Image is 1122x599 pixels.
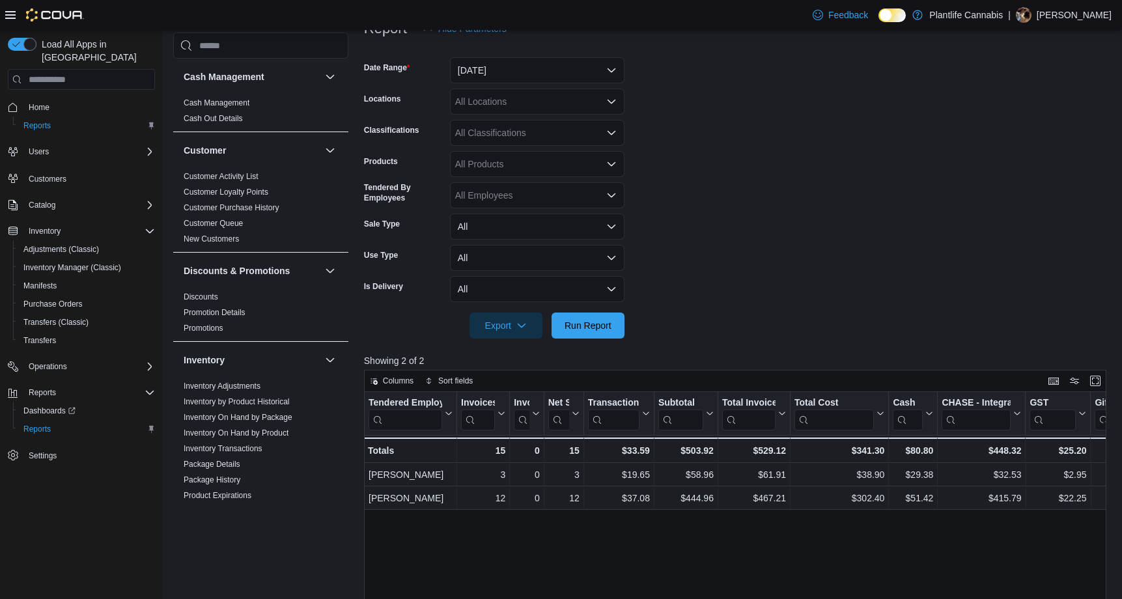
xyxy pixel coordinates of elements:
[184,172,259,181] a: Customer Activity List
[588,467,650,482] div: $19.65
[18,296,155,312] span: Purchase Orders
[184,188,268,197] a: Customer Loyalty Points
[3,222,160,240] button: Inventory
[461,443,505,458] div: 15
[1067,373,1082,389] button: Display options
[1087,373,1103,389] button: Enter fullscreen
[184,203,279,212] a: Customer Purchase History
[461,397,495,410] div: Invoices Sold
[18,260,155,275] span: Inventory Manager (Classic)
[23,244,99,255] span: Adjustments (Classic)
[184,397,290,407] span: Inventory by Product Historical
[18,314,94,330] a: Transfers (Classic)
[587,443,649,458] div: $33.59
[184,444,262,453] a: Inventory Transactions
[18,242,155,257] span: Adjustments (Classic)
[18,118,155,133] span: Reports
[184,397,290,406] a: Inventory by Product Historical
[794,397,874,410] div: Total Cost
[369,397,453,430] button: Tendered Employee
[18,278,62,294] a: Manifests
[18,118,56,133] a: Reports
[13,420,160,438] button: Reports
[893,443,933,458] div: $80.80
[184,381,260,391] span: Inventory Adjustments
[606,190,617,201] button: Open list of options
[23,447,155,464] span: Settings
[364,281,403,292] label: Is Delivery
[878,8,906,22] input: Dark Mode
[548,397,568,410] div: Net Sold
[184,144,226,157] h3: Customer
[942,397,1011,410] div: CHASE - Integrated
[184,219,243,228] a: Customer Queue
[658,397,714,430] button: Subtotal
[364,354,1114,367] p: Showing 2 of 2
[369,490,453,506] div: [PERSON_NAME]
[184,507,243,516] a: Purchase Orders
[23,424,51,434] span: Reports
[364,94,401,104] label: Locations
[184,428,288,438] a: Inventory On Hand by Product
[658,397,703,430] div: Subtotal
[36,38,155,64] span: Load All Apps in [GEOGRAPHIC_DATA]
[365,373,419,389] button: Columns
[18,314,155,330] span: Transfers (Classic)
[548,397,568,430] div: Net Sold
[13,331,160,350] button: Transfers
[1030,467,1086,482] div: $2.95
[461,467,505,482] div: 3
[13,295,160,313] button: Purchase Orders
[184,98,249,107] a: Cash Management
[548,490,580,506] div: 12
[173,95,348,132] div: Cash Management
[23,385,61,400] button: Reports
[184,428,288,438] span: Inventory On Hand by Product
[514,490,539,506] div: 0
[29,174,66,184] span: Customers
[18,421,155,437] span: Reports
[1030,397,1076,410] div: GST
[184,491,251,500] a: Product Expirations
[587,397,639,430] div: Transaction Average
[794,397,874,430] div: Total Cost
[173,378,348,555] div: Inventory
[477,313,535,339] span: Export
[722,490,786,506] div: $467.21
[450,276,624,302] button: All
[942,397,1021,430] button: CHASE - Integrated
[23,100,55,115] a: Home
[3,143,160,161] button: Users
[565,319,611,332] span: Run Report
[18,260,126,275] a: Inventory Manager (Classic)
[438,376,473,386] span: Sort fields
[794,397,884,430] button: Total Cost
[23,359,72,374] button: Operations
[184,292,218,302] span: Discounts
[23,223,66,239] button: Inventory
[322,69,338,85] button: Cash Management
[722,397,786,430] button: Total Invoiced
[23,197,155,213] span: Catalog
[184,70,320,83] button: Cash Management
[3,98,160,117] button: Home
[606,96,617,107] button: Open list of options
[828,8,868,21] span: Feedback
[658,397,703,410] div: Subtotal
[450,245,624,271] button: All
[184,264,320,277] button: Discounts & Promotions
[461,490,505,506] div: 12
[18,333,61,348] a: Transfers
[13,277,160,295] button: Manifests
[173,289,348,341] div: Discounts & Promotions
[23,406,76,416] span: Dashboards
[1008,7,1011,23] p: |
[18,242,104,257] a: Adjustments (Classic)
[322,263,338,279] button: Discounts & Promotions
[893,397,923,410] div: Cash
[588,490,650,506] div: $37.08
[184,202,279,213] span: Customer Purchase History
[184,412,292,423] span: Inventory On Hand by Package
